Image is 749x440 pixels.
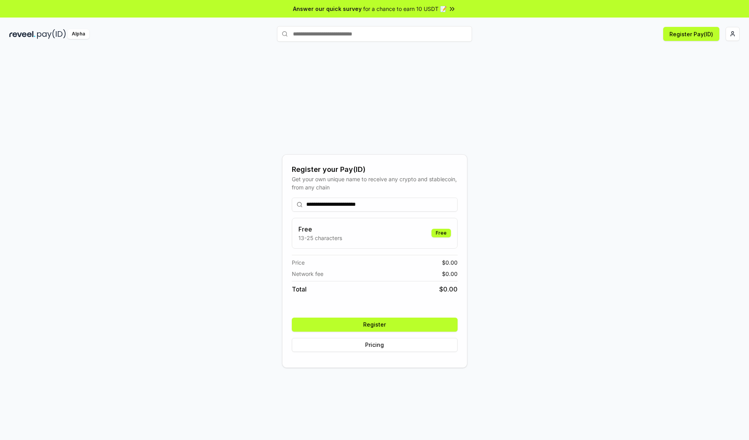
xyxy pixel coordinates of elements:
[439,284,458,294] span: $ 0.00
[292,164,458,175] div: Register your Pay(ID)
[292,284,307,294] span: Total
[292,270,323,278] span: Network fee
[67,29,89,39] div: Alpha
[292,338,458,352] button: Pricing
[292,175,458,191] div: Get your own unique name to receive any crypto and stablecoin, from any chain
[292,258,305,267] span: Price
[363,5,447,13] span: for a chance to earn 10 USDT 📝
[37,29,66,39] img: pay_id
[293,5,362,13] span: Answer our quick survey
[292,318,458,332] button: Register
[442,270,458,278] span: $ 0.00
[442,258,458,267] span: $ 0.00
[298,234,342,242] p: 13-25 characters
[663,27,719,41] button: Register Pay(ID)
[9,29,35,39] img: reveel_dark
[431,229,451,237] div: Free
[298,224,342,234] h3: Free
